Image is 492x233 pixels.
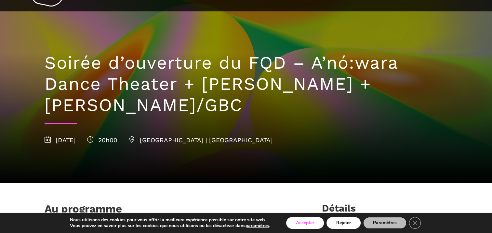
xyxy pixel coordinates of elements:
h1: Soirée d’ouverture du FQD – A’nó:wara Dance Theater + [PERSON_NAME] + [PERSON_NAME]/GBC [45,52,448,116]
span: [DATE] [45,136,76,144]
h3: Détails [322,202,356,219]
p: Vous pouvez en savoir plus sur les cookies que nous utilisons ou les désactiver dans . [70,223,270,229]
button: paramètres [246,223,269,229]
button: Accepter [286,217,324,229]
button: Rejeter [326,217,361,229]
span: [GEOGRAPHIC_DATA] | [GEOGRAPHIC_DATA] [129,136,273,144]
button: Paramètres [363,217,406,229]
h1: Au programme [45,202,122,219]
p: Nous utilisons des cookies pour vous offrir la meilleure expérience possible sur notre site web. [70,217,270,223]
span: 20h00 [87,136,117,144]
button: Close GDPR Cookie Banner [409,217,421,229]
